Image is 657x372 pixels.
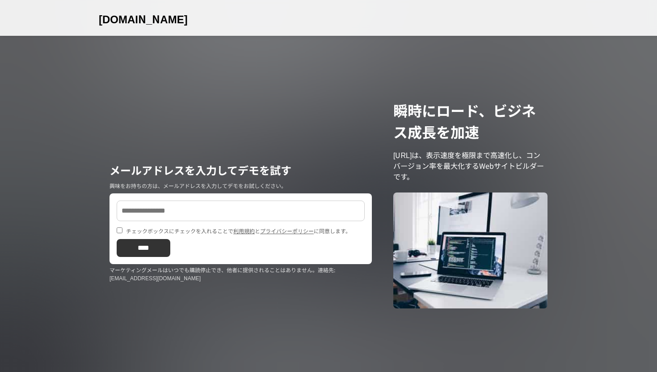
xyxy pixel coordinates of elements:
p: マーケティングメールはいつでも購読停止でき、他者に提供されることはありません。連絡先: [EMAIL_ADDRESS][DOMAIN_NAME] [109,266,372,282]
img: A MacBook with lines of code on its screen on a busy desk [393,192,547,308]
p: [URL]は、表示速度を極限まで高速化し、コンバージョン率を最大化するWebサイトビルダーです。 [393,150,547,182]
label: チェックボックスにチェックを入れることで と に同意します。 [126,227,351,235]
span: [DOMAIN_NAME] [99,11,188,27]
a: プライバシーポリシー [260,227,314,235]
h1: 瞬時にロード、ビジネス成長を加速 [393,99,547,142]
a: 利用規約 [233,227,255,235]
h2: メールアドレスを入力してデモを試す [109,162,372,178]
p: 興味をお持ちの方は、メールアドレスを入力してデモをお試しください。 [109,182,372,190]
